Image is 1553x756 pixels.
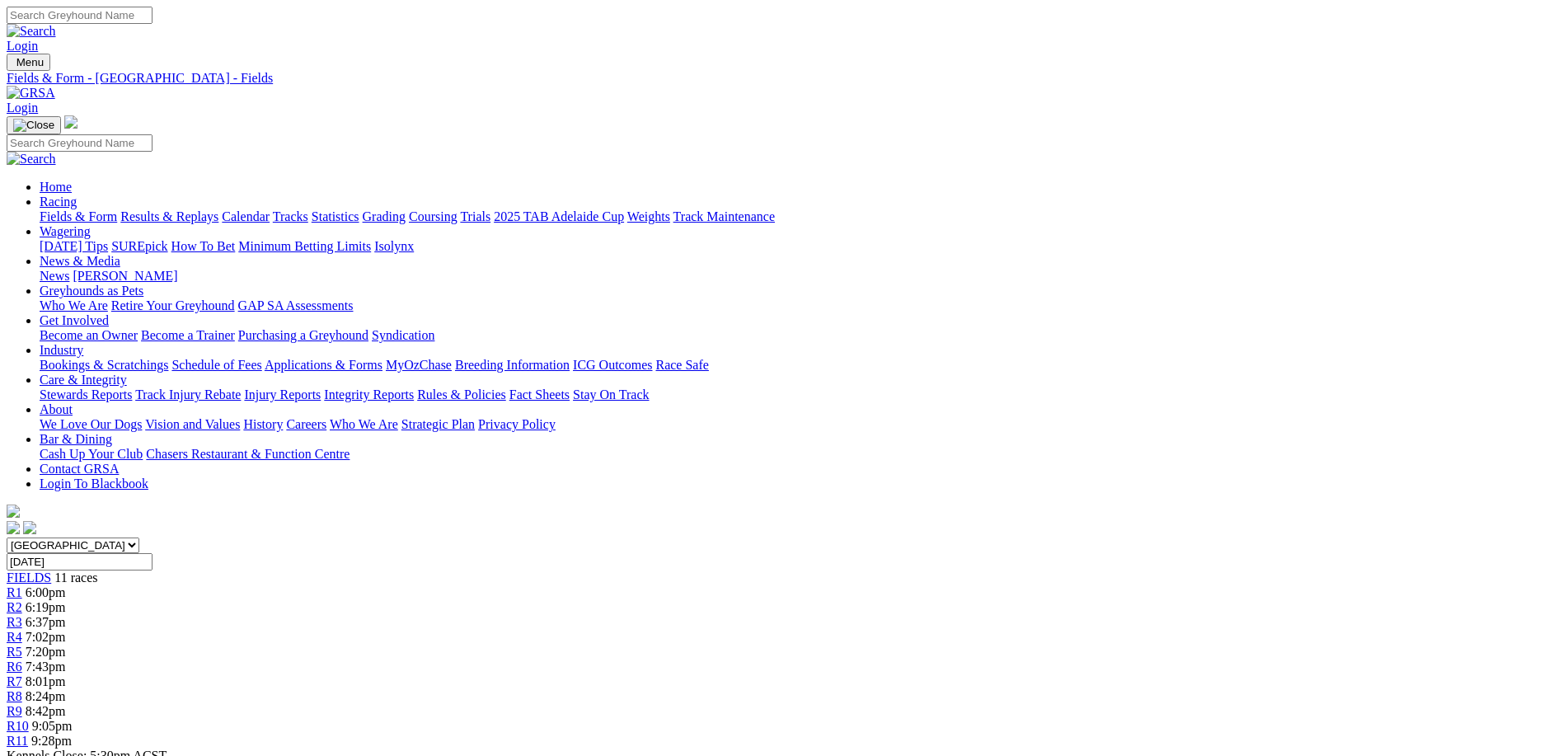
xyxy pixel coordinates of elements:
[7,521,20,534] img: facebook.svg
[40,313,109,327] a: Get Involved
[141,328,235,342] a: Become a Trainer
[40,417,142,431] a: We Love Our Dogs
[26,600,66,614] span: 6:19pm
[40,298,108,312] a: Who We Are
[73,269,177,283] a: [PERSON_NAME]
[7,505,20,518] img: logo-grsa-white.png
[374,239,414,253] a: Isolynx
[40,447,1546,462] div: Bar & Dining
[40,447,143,461] a: Cash Up Your Club
[312,209,359,223] a: Statistics
[286,417,326,431] a: Careers
[7,152,56,167] img: Search
[478,417,556,431] a: Privacy Policy
[7,719,29,733] a: R10
[16,56,44,68] span: Menu
[573,387,649,401] a: Stay On Track
[171,239,236,253] a: How To Bet
[7,734,28,748] span: R11
[26,630,66,644] span: 7:02pm
[673,209,775,223] a: Track Maintenance
[273,209,308,223] a: Tracks
[7,600,22,614] span: R2
[409,209,457,223] a: Coursing
[40,477,148,491] a: Login To Blackbook
[372,328,434,342] a: Syndication
[26,645,66,659] span: 7:20pm
[40,373,127,387] a: Care & Integrity
[265,358,382,372] a: Applications & Forms
[135,387,241,401] a: Track Injury Rebate
[13,119,54,132] img: Close
[40,402,73,416] a: About
[455,358,570,372] a: Breeding Information
[238,239,371,253] a: Minimum Betting Limits
[32,719,73,733] span: 9:05pm
[40,328,1546,343] div: Get Involved
[222,209,270,223] a: Calendar
[40,343,83,357] a: Industry
[111,239,167,253] a: SUREpick
[7,24,56,39] img: Search
[40,239,1546,254] div: Wagering
[26,660,66,674] span: 7:43pm
[40,284,143,298] a: Greyhounds as Pets
[7,571,51,585] a: FIELDS
[7,585,22,599] a: R1
[40,269,69,283] a: News
[40,298,1546,313] div: Greyhounds as Pets
[120,209,218,223] a: Results & Replays
[40,209,1546,224] div: Racing
[145,417,240,431] a: Vision and Values
[7,39,38,53] a: Login
[655,358,708,372] a: Race Safe
[401,417,475,431] a: Strategic Plan
[7,71,1546,86] a: Fields & Form - [GEOGRAPHIC_DATA] - Fields
[7,553,152,571] input: Select date
[238,328,368,342] a: Purchasing a Greyhound
[324,387,414,401] a: Integrity Reports
[7,615,22,629] a: R3
[40,195,77,209] a: Racing
[40,254,120,268] a: News & Media
[7,54,50,71] button: Toggle navigation
[111,298,235,312] a: Retire Your Greyhound
[7,134,152,152] input: Search
[330,417,398,431] a: Who We Are
[7,101,38,115] a: Login
[54,571,97,585] span: 11 races
[64,115,77,129] img: logo-grsa-white.png
[26,674,66,688] span: 8:01pm
[40,462,119,476] a: Contact GRSA
[7,660,22,674] a: R6
[494,209,624,223] a: 2025 TAB Adelaide Cup
[40,417,1546,432] div: About
[40,358,168,372] a: Bookings & Scratchings
[573,358,652,372] a: ICG Outcomes
[26,704,66,718] span: 8:42pm
[243,417,283,431] a: History
[238,298,354,312] a: GAP SA Assessments
[40,328,138,342] a: Become an Owner
[40,239,108,253] a: [DATE] Tips
[146,447,350,461] a: Chasers Restaurant & Function Centre
[386,358,452,372] a: MyOzChase
[26,689,66,703] span: 8:24pm
[7,630,22,644] a: R4
[40,387,132,401] a: Stewards Reports
[7,689,22,703] a: R8
[40,180,72,194] a: Home
[7,704,22,718] a: R9
[7,645,22,659] a: R5
[7,674,22,688] a: R7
